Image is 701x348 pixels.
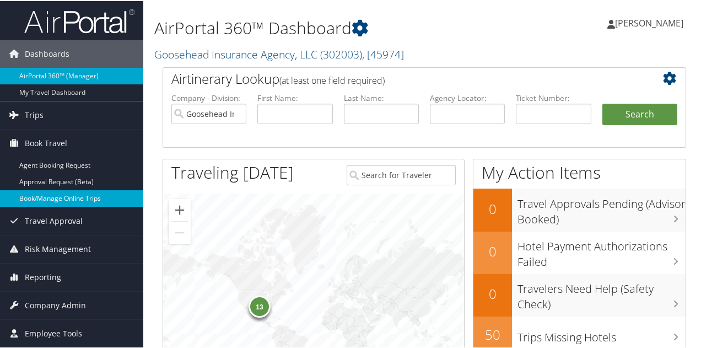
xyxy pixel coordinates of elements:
h1: My Action Items [473,160,686,183]
span: Reporting [25,263,61,290]
span: Travel Approval [25,206,83,234]
input: Search for Traveler [347,164,455,184]
h3: Hotel Payment Authorizations Failed [517,232,686,269]
span: Risk Management [25,234,91,262]
h3: Travel Approvals Pending (Advisor Booked) [517,190,686,226]
span: Employee Tools [25,319,82,346]
a: [PERSON_NAME] [607,6,694,39]
a: Goosehead Insurance Agency, LLC [154,46,404,61]
button: Search [602,103,677,125]
h3: Travelers Need Help (Safety Check) [517,275,686,311]
span: , [ 45974 ] [362,46,404,61]
label: First Name: [257,92,332,103]
label: Ticket Number: [516,92,591,103]
h2: 0 [473,199,512,217]
label: Last Name: [344,92,419,103]
img: airportal-logo.png [24,7,134,33]
button: Zoom in [169,198,191,220]
h2: 0 [473,241,512,260]
span: Company Admin [25,291,86,318]
span: [PERSON_NAME] [615,16,683,28]
label: Company - Division: [171,92,246,103]
h2: 50 [473,324,512,343]
h3: Trips Missing Hotels [517,323,686,344]
label: Agency Locator: [430,92,505,103]
h2: Airtinerary Lookup [171,68,634,87]
h1: AirPortal 360™ Dashboard [154,15,514,39]
span: Trips [25,100,44,128]
span: Book Travel [25,129,67,156]
span: ( 302003 ) [320,46,362,61]
a: 0Hotel Payment Authorizations Failed [473,231,686,273]
div: 13 [249,295,271,317]
span: (at least one field required) [279,73,385,85]
h2: 0 [473,283,512,302]
a: 0Travel Approvals Pending (Advisor Booked) [473,188,686,230]
a: 0Travelers Need Help (Safety Check) [473,273,686,315]
span: Dashboards [25,39,69,67]
h1: Traveling [DATE] [171,160,294,183]
button: Zoom out [169,221,191,243]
